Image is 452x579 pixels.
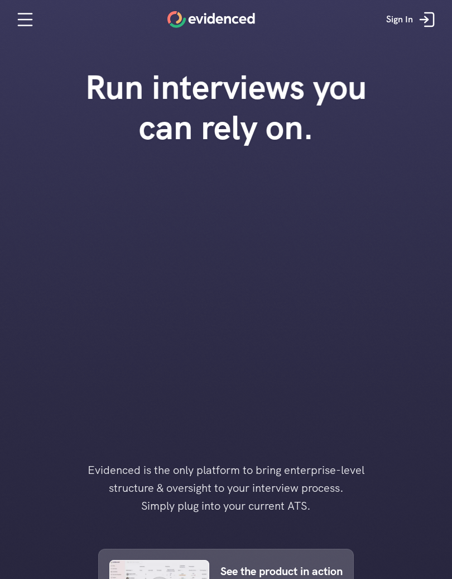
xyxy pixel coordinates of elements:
h4: Evidenced is the only platform to bring enterprise-level structure & oversight to your interview ... [70,461,382,515]
a: Home [167,11,255,28]
p: Sign In [386,12,413,27]
a: Sign In [378,3,446,36]
h1: Run interviews you can rely on. [67,67,386,148]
